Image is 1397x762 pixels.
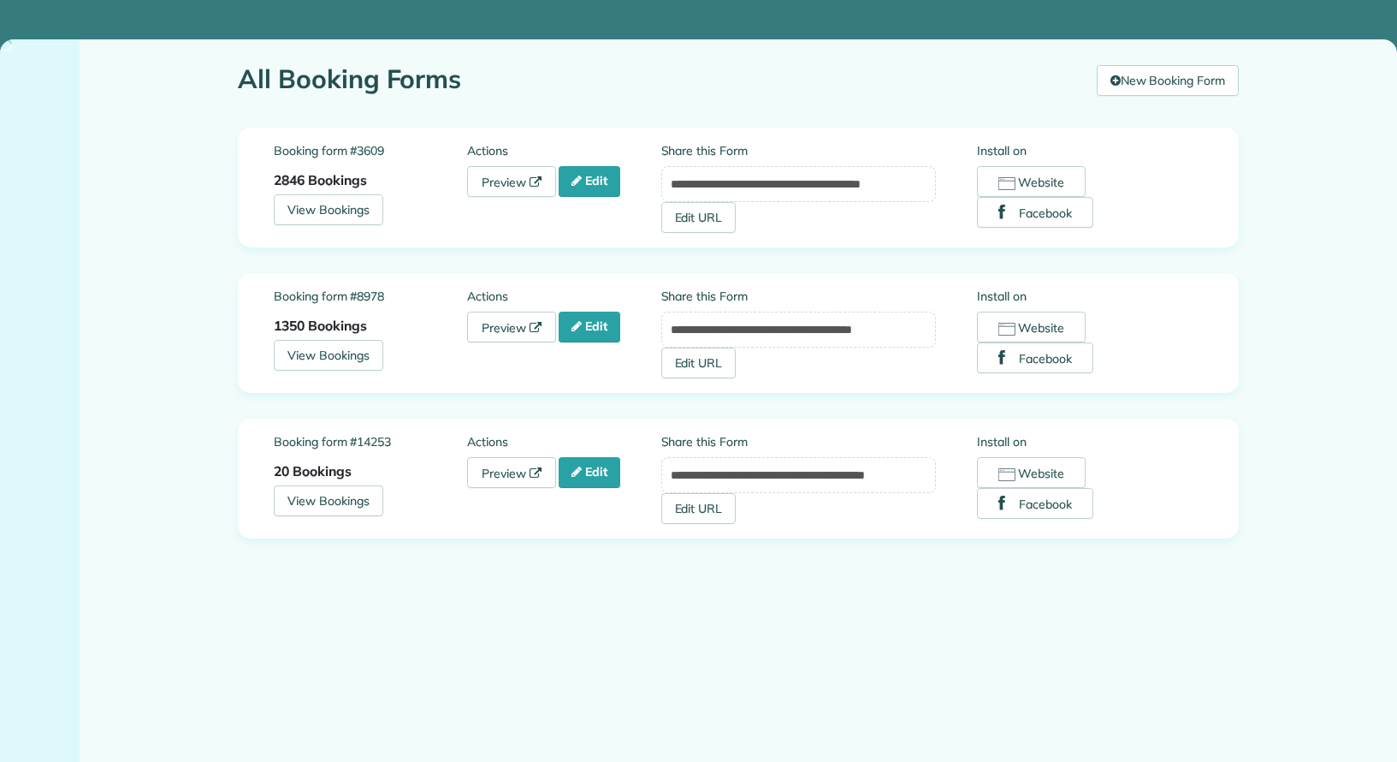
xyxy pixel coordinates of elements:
[274,485,383,516] a: View Bookings
[661,493,737,524] a: Edit URL
[274,288,467,305] label: Booking form #8978
[661,348,737,378] a: Edit URL
[1097,65,1239,96] a: New Booking Form
[661,202,737,233] a: Edit URL
[467,288,660,305] label: Actions
[977,312,1086,342] button: Website
[274,194,383,225] a: View Bookings
[274,142,467,159] label: Booking form #3609
[661,142,937,159] label: Share this Form
[977,288,1203,305] label: Install on
[274,317,367,334] strong: 1350 Bookings
[977,488,1093,519] button: Facebook
[274,433,467,450] label: Booking form #14253
[977,342,1093,373] button: Facebook
[977,166,1086,197] button: Website
[467,312,556,342] a: Preview
[274,171,367,188] strong: 2846 Bookings
[559,312,620,342] a: Edit
[977,457,1086,488] button: Website
[238,65,1084,93] h1: All Booking Forms
[977,433,1203,450] label: Install on
[977,197,1093,228] button: Facebook
[661,288,937,305] label: Share this Form
[559,166,620,197] a: Edit
[467,166,556,197] a: Preview
[274,462,352,479] strong: 20 Bookings
[661,433,937,450] label: Share this Form
[274,340,383,371] a: View Bookings
[467,433,660,450] label: Actions
[559,457,620,488] a: Edit
[467,142,660,159] label: Actions
[977,142,1203,159] label: Install on
[467,457,556,488] a: Preview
